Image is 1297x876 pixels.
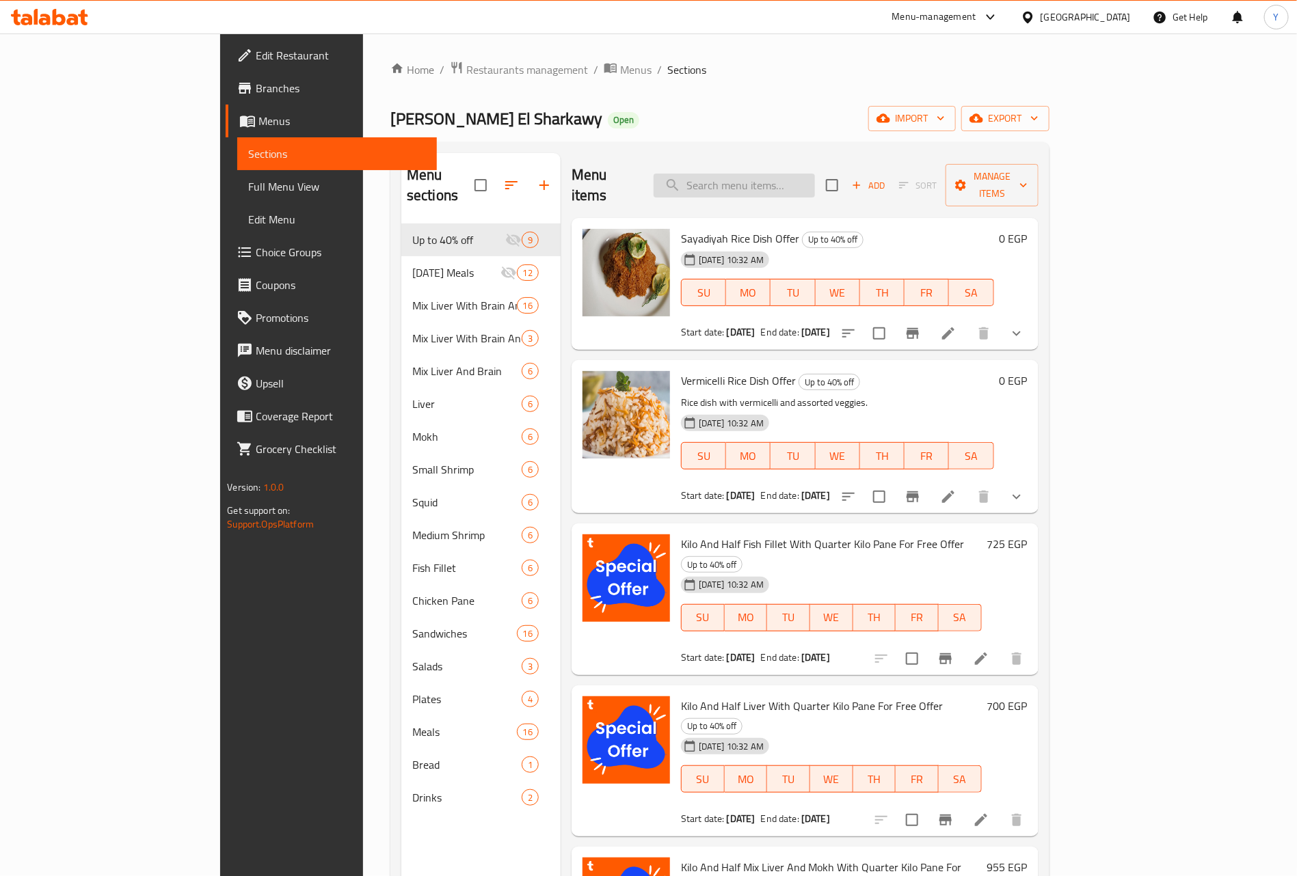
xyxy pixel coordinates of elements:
[1008,489,1025,505] svg: Show Choices
[892,9,976,25] div: Menu-management
[401,355,561,387] div: Mix Liver And Brain6
[608,114,639,126] span: Open
[681,534,964,554] span: Kilo And Half Fish Fillet With Quarter Kilo Pane For Free Offer
[901,607,933,627] span: FR
[517,264,539,281] div: items
[401,617,561,650] div: Sandwiches16
[667,61,706,78] span: Sections
[412,363,522,379] div: Mix Liver And Brain
[522,461,539,478] div: items
[896,480,929,513] button: Branch-specific-item
[518,726,538,739] span: 16
[859,769,891,789] span: TH
[896,604,939,631] button: FR
[853,604,896,631] button: TH
[258,113,426,129] span: Menus
[522,693,538,706] span: 4
[846,175,890,196] button: Add
[412,396,522,412] span: Liver
[604,61,652,79] a: Menus
[237,137,437,170] a: Sections
[730,769,762,789] span: MO
[898,644,926,673] span: Select to update
[412,560,522,576] div: Fish Fillet
[522,428,539,445] div: items
[821,283,855,303] span: WE
[522,791,538,804] span: 2
[973,812,989,828] a: Edit menu item
[1000,480,1033,513] button: show more
[401,584,561,617] div: Chicken Pane6
[727,810,756,827] b: [DATE]
[401,519,561,551] div: Medium Shrimp6
[227,502,290,519] span: Get support on:
[256,277,426,293] span: Coupons
[776,283,810,303] span: TU
[522,691,539,707] div: items
[866,446,899,466] span: TH
[879,110,945,127] span: import
[681,604,725,631] button: SU
[972,110,1039,127] span: export
[522,396,539,412] div: items
[440,61,444,78] li: /
[810,765,853,793] button: WE
[522,463,538,476] span: 6
[949,442,993,469] button: SA
[1008,325,1025,342] svg: Show Choices
[654,174,815,197] input: search
[771,279,815,306] button: TU
[946,164,1038,206] button: Manage items
[929,804,962,836] button: Branch-specific-item
[901,769,933,789] span: FR
[771,442,815,469] button: TU
[761,323,799,341] span: End date:
[227,515,314,533] a: Support.OpsPlatform
[957,168,1027,202] span: Manage items
[412,461,522,478] div: Small Shrimp
[248,146,426,162] span: Sections
[1000,804,1033,836] button: delete
[816,442,860,469] button: WE
[401,551,561,584] div: Fish Fillet6
[583,696,670,784] img: Kilo And Half Liver With Quarter Kilo Pane For Free Offer
[500,264,517,281] svg: Inactive section
[799,374,859,390] span: Up to 40% off
[412,232,505,248] span: Up to 40% off
[832,480,865,513] button: sort-choices
[390,61,1049,79] nav: breadcrumb
[816,769,848,789] span: WE
[256,342,426,359] span: Menu disclaimer
[522,560,539,576] div: items
[522,494,539,510] div: items
[412,428,522,445] div: Mokh
[583,229,670,316] img: Sayadiyah Rice Dish Offer
[1000,229,1028,248] h6: 0 EGP
[727,648,756,666] b: [DATE]
[1000,317,1033,350] button: show more
[401,289,561,322] div: Mix Liver With Brain And Shrimp And Fish Fillet16
[773,607,805,627] span: TU
[412,691,522,707] div: Plates
[693,254,769,266] span: [DATE] 10:32 AM
[522,758,538,771] span: 1
[412,789,522,806] span: Drinks
[810,604,853,631] button: WE
[802,232,864,248] div: Up to 40% off
[949,279,993,306] button: SA
[412,724,517,740] div: Meals
[725,604,768,631] button: MO
[816,607,848,627] span: WE
[256,375,426,392] span: Upsell
[761,648,799,666] span: End date:
[263,478,284,496] span: 1.0.0
[401,781,561,814] div: Drinks2
[583,534,670,622] img: Kilo And Half Fish Fillet With Quarter Kilo Pane For Free Offer
[801,648,830,666] b: [DATE]
[248,211,426,228] span: Edit Menu
[412,494,522,510] span: Squid
[732,446,765,466] span: MO
[801,323,830,341] b: [DATE]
